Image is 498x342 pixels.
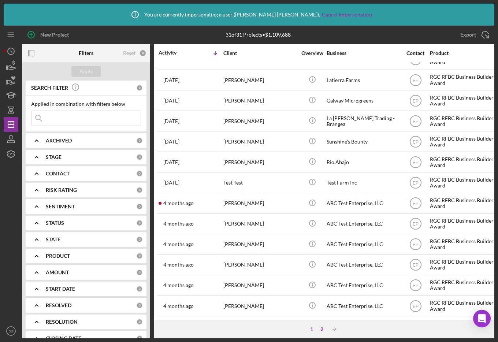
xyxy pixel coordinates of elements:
[159,50,191,56] div: Activity
[136,236,143,243] div: 0
[46,335,81,341] b: CLOSING DATE
[412,263,418,268] text: EP
[163,221,194,227] time: 2025-04-22 21:45
[136,220,143,226] div: 0
[136,335,143,342] div: 0
[223,91,297,110] div: [PERSON_NAME]
[46,138,72,144] b: ARCHIVED
[402,50,429,56] div: Contact
[136,137,143,144] div: 0
[412,139,418,144] text: EP
[223,50,297,56] div: Client
[163,98,179,104] time: 2025-06-16 16:12
[412,283,418,288] text: EP
[223,152,297,172] div: [PERSON_NAME]
[46,253,70,259] b: PRODUCT
[412,98,418,103] text: EP
[327,50,400,56] div: Business
[327,194,400,213] div: ABC Test Enterprise, LLC
[327,214,400,234] div: ABC Test Enterprise, LLC
[79,66,93,77] div: Apply
[223,296,297,316] div: [PERSON_NAME]
[22,27,76,42] button: New Project
[136,154,143,160] div: 0
[223,173,297,192] div: Test Test
[136,269,143,276] div: 0
[123,50,135,56] div: Reset
[136,319,143,325] div: 0
[40,27,69,42] div: New Project
[163,180,179,186] time: 2025-05-21 20:06
[163,262,194,268] time: 2025-04-22 21:37
[412,201,418,206] text: EP
[223,214,297,234] div: [PERSON_NAME]
[136,286,143,292] div: 0
[306,326,317,332] div: 1
[163,118,179,124] time: 2025-06-16 14:54
[412,119,418,124] text: EP
[412,304,418,309] text: EP
[223,70,297,90] div: [PERSON_NAME]
[139,49,146,57] div: 0
[327,173,400,192] div: Test Farm Inc
[327,111,400,131] div: La [PERSON_NAME] Trading - Brangea
[46,269,69,275] b: AMOUNT
[473,310,491,327] div: Open Intercom Messenger
[322,12,372,18] a: Cancel Impersonation
[71,66,101,77] button: Apply
[412,222,418,227] text: EP
[412,57,418,62] text: EP
[46,237,60,242] b: STATE
[46,319,78,325] b: RESOLUTION
[136,203,143,210] div: 0
[327,296,400,316] div: ABC Test Enterprise, LLC
[327,91,400,110] div: Galway Microgreens
[223,255,297,275] div: [PERSON_NAME]
[46,187,77,193] b: RISK RATING
[412,242,418,247] text: EP
[163,159,179,165] time: 2025-06-08 00:49
[136,302,143,309] div: 0
[46,154,62,160] b: STAGE
[31,101,141,107] div: Applied in combination with filters below
[46,171,70,176] b: CONTACT
[163,77,179,83] time: 2025-06-18 17:36
[327,255,400,275] div: ABC Test Enterprise, LLC
[223,132,297,151] div: [PERSON_NAME]
[327,235,400,254] div: ABC Test Enterprise, LLC
[136,170,143,177] div: 0
[163,241,194,247] time: 2025-04-22 21:41
[223,194,297,213] div: [PERSON_NAME]
[223,235,297,254] div: [PERSON_NAME]
[460,27,476,42] div: Export
[31,85,68,91] b: SEARCH FILTER
[453,27,494,42] button: Export
[136,253,143,259] div: 0
[8,329,13,333] text: DS
[327,152,400,172] div: Rio Abajo
[327,132,400,151] div: Sunshine's Bounty
[327,276,400,295] div: ABC Test Enterprise, LLC
[136,187,143,193] div: 0
[223,111,297,131] div: [PERSON_NAME]
[412,181,418,186] text: EP
[79,50,93,56] b: Filters
[317,326,327,332] div: 2
[223,276,297,295] div: [PERSON_NAME]
[298,50,326,56] div: Overview
[126,5,372,24] div: You are currently impersonating a user ( [PERSON_NAME] [PERSON_NAME] ).
[163,282,194,288] time: 2025-04-22 21:33
[46,220,64,226] b: STATUS
[4,324,18,338] button: DS
[46,302,71,308] b: RESOLVED
[163,139,179,145] time: 2025-06-11 20:02
[163,303,194,309] time: 2025-04-22 21:25
[327,70,400,90] div: Latierra Farms
[412,78,418,83] text: EP
[412,160,418,165] text: EP
[163,200,194,206] time: 2025-04-23 21:42
[46,286,75,292] b: START DATE
[136,85,143,91] div: 0
[226,32,291,38] div: 31 of 31 Projects • $1,109,688
[46,204,75,209] b: SENTIMENT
